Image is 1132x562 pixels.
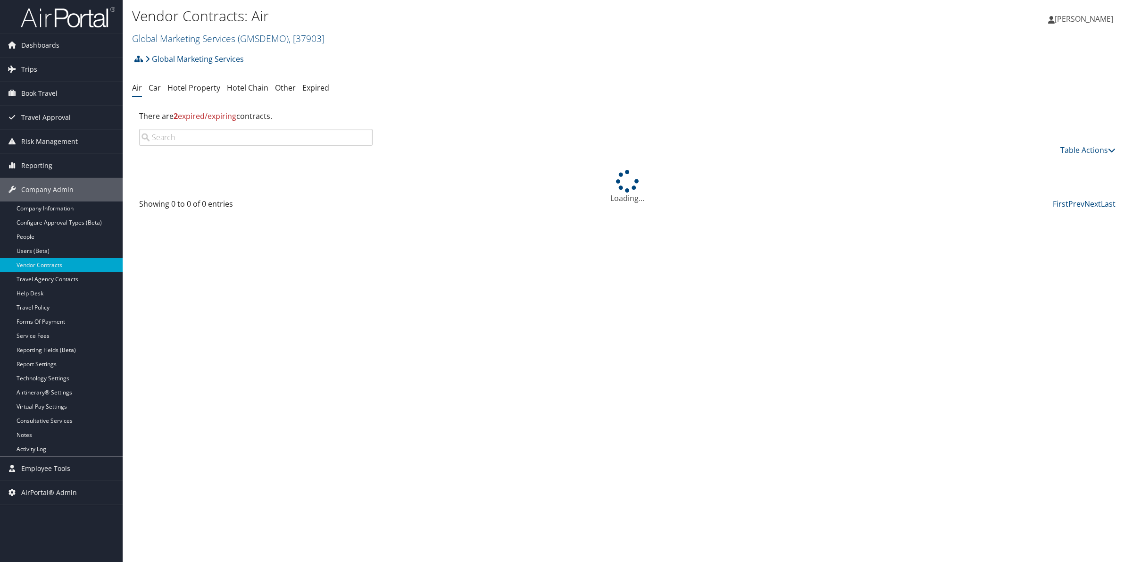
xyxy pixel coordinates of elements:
[227,83,268,93] a: Hotel Chain
[1084,199,1101,209] a: Next
[132,170,1123,204] div: Loading...
[238,32,289,45] span: ( GMSDEMO )
[174,111,178,121] strong: 2
[1068,199,1084,209] a: Prev
[302,83,329,93] a: Expired
[21,34,59,57] span: Dashboards
[1101,199,1115,209] a: Last
[132,6,792,26] h1: Vendor Contracts: Air
[145,50,244,68] a: Global Marketing Services
[21,106,71,129] span: Travel Approval
[21,58,37,81] span: Trips
[21,154,52,177] span: Reporting
[275,83,296,93] a: Other
[139,198,373,214] div: Showing 0 to 0 of 0 entries
[149,83,161,93] a: Car
[21,481,77,504] span: AirPortal® Admin
[1055,14,1113,24] span: [PERSON_NAME]
[289,32,325,45] span: , [ 37903 ]
[167,83,220,93] a: Hotel Property
[139,129,373,146] input: Search
[132,83,142,93] a: Air
[174,111,236,121] span: expired/expiring
[1060,145,1115,155] a: Table Actions
[1048,5,1123,33] a: [PERSON_NAME]
[21,82,58,105] span: Book Travel
[21,6,115,28] img: airportal-logo.png
[21,178,74,201] span: Company Admin
[132,32,325,45] a: Global Marketing Services
[132,103,1123,129] div: There are contracts.
[1053,199,1068,209] a: First
[21,130,78,153] span: Risk Management
[21,457,70,480] span: Employee Tools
